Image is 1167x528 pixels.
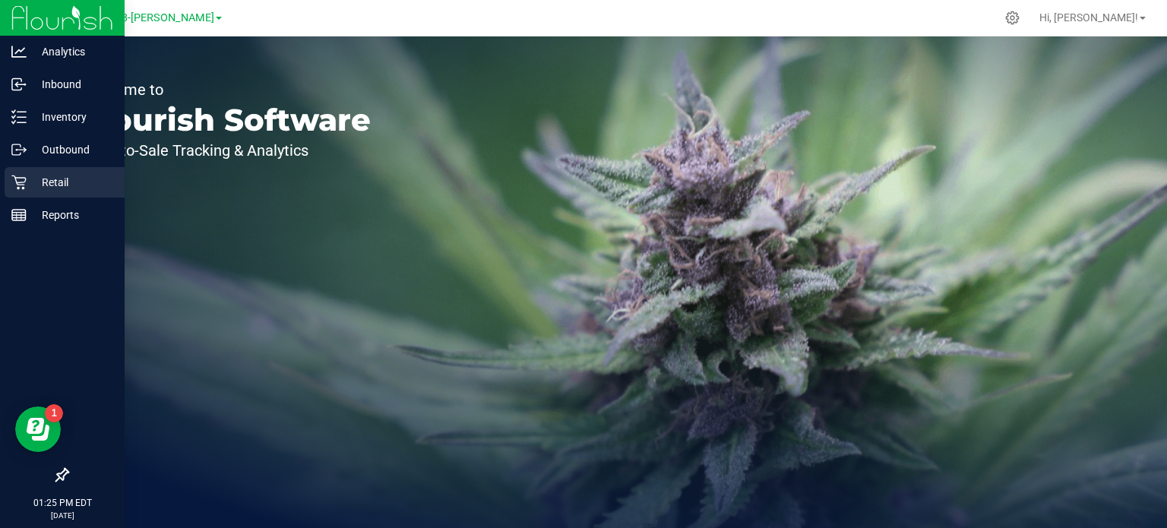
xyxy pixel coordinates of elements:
[11,175,27,190] inline-svg: Retail
[11,77,27,92] inline-svg: Inbound
[1003,11,1022,25] div: Manage settings
[11,207,27,223] inline-svg: Reports
[7,510,118,521] p: [DATE]
[27,206,118,224] p: Reports
[89,11,214,24] span: PNW.23-[PERSON_NAME]
[27,75,118,93] p: Inbound
[27,43,118,61] p: Analytics
[27,141,118,159] p: Outbound
[27,108,118,126] p: Inventory
[11,142,27,157] inline-svg: Outbound
[27,173,118,191] p: Retail
[15,406,61,452] iframe: Resource center
[45,404,63,422] iframe: Resource center unread badge
[1039,11,1138,24] span: Hi, [PERSON_NAME]!
[7,496,118,510] p: 01:25 PM EDT
[82,143,371,158] p: Seed-to-Sale Tracking & Analytics
[82,105,371,135] p: Flourish Software
[11,109,27,125] inline-svg: Inventory
[11,44,27,59] inline-svg: Analytics
[82,82,371,97] p: Welcome to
